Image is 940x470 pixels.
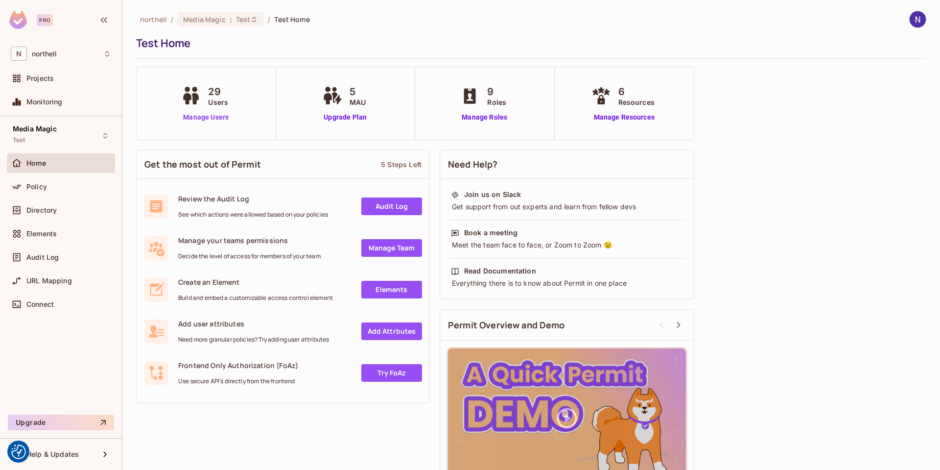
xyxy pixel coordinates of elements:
div: Everything there is to know about Permit in one place [451,278,683,288]
span: Users [208,97,228,107]
span: Roles [487,97,506,107]
span: 29 [208,84,228,99]
span: MAU [350,97,366,107]
img: SReyMgAAAABJRU5ErkJggg== [9,11,27,29]
img: Nigel Charlton [910,11,926,27]
span: Decide the level of access for members of your team [178,252,321,260]
span: Resources [618,97,655,107]
div: Join us on Slack [464,190,521,199]
span: Audit Log [26,253,59,261]
a: Manage Users [179,112,233,123]
li: / [268,15,270,24]
span: See which actions were allowed based on your policies [178,211,328,219]
a: Add Attrbutes [361,322,422,340]
span: 6 [618,84,655,99]
span: Media Magic [183,15,225,24]
div: Get support from out experts and learn from fellow devs [451,202,683,212]
span: Use secure API's directly from the frontend [178,377,298,385]
span: 5 [350,84,366,99]
button: Consent Preferences [11,445,26,459]
span: Need more granular policies? Try adding user attributes [178,336,329,344]
span: : [229,16,233,24]
div: 5 Steps Left [381,160,422,169]
span: Test [236,15,251,24]
span: Frontend Only Authorization (FoAz) [178,361,298,370]
span: Create an Element [178,277,333,287]
span: Policy [26,183,47,191]
span: N [11,47,27,61]
div: Meet the team face to face, or Zoom to Zoom 😉 [451,240,683,250]
a: Try FoAz [361,364,422,382]
a: Audit Log [361,198,422,215]
div: Test Home [136,36,921,50]
span: URL Mapping [26,277,72,285]
span: Help & Updates [26,450,79,458]
span: Connect [26,300,54,308]
span: Manage your teams permissions [178,236,321,245]
span: the active workspace [140,15,167,24]
a: Upgrade Plan [320,112,371,123]
span: Media Magic [13,125,57,133]
li: / [171,15,173,24]
span: Build and embed a customizable access control element [178,294,333,302]
span: Workspace: northell [32,50,57,58]
span: Test [13,136,25,144]
span: Home [26,159,47,167]
img: Revisit consent button [11,445,26,459]
div: Book a meeting [464,228,517,238]
span: Need Help? [448,158,498,171]
span: 9 [487,84,506,99]
span: Get the most out of Permit [144,158,261,171]
span: Review the Audit Log [178,194,328,203]
a: Manage Team [361,239,422,257]
a: Manage Roles [458,112,511,123]
a: Manage Resources [589,112,659,123]
a: Elements [361,281,422,298]
span: Elements [26,230,57,238]
span: Directory [26,206,57,214]
span: Add user attributes [178,319,329,328]
span: Permit Overview and Demo [448,319,565,331]
div: Pro [37,14,53,26]
span: Test Home [274,15,309,24]
button: Upgrade [8,415,114,430]
span: Projects [26,74,54,82]
span: Monitoring [26,98,63,106]
div: Read Documentation [464,266,536,276]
